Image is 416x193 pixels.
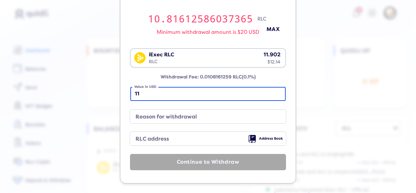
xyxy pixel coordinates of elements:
[130,87,286,101] input: none
[149,51,174,58] div: iExec RLC
[133,112,273,121] label: Reason for withdrawal
[133,134,273,144] label: RLC address
[131,67,282,75] input: Search for option
[134,52,146,63] img: RLC
[149,58,174,65] div: RLC
[257,16,273,31] span: RLC
[130,48,286,68] div: Search for option
[259,137,283,141] span: Address Book
[144,8,257,29] input: 0
[257,24,289,34] button: MAX
[264,51,280,58] div: 11.902
[264,59,280,65] div: $12.14
[157,29,259,35] div: Minimum withdrawal amount is $20 USD
[130,154,286,170] button: Continue to Withdraw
